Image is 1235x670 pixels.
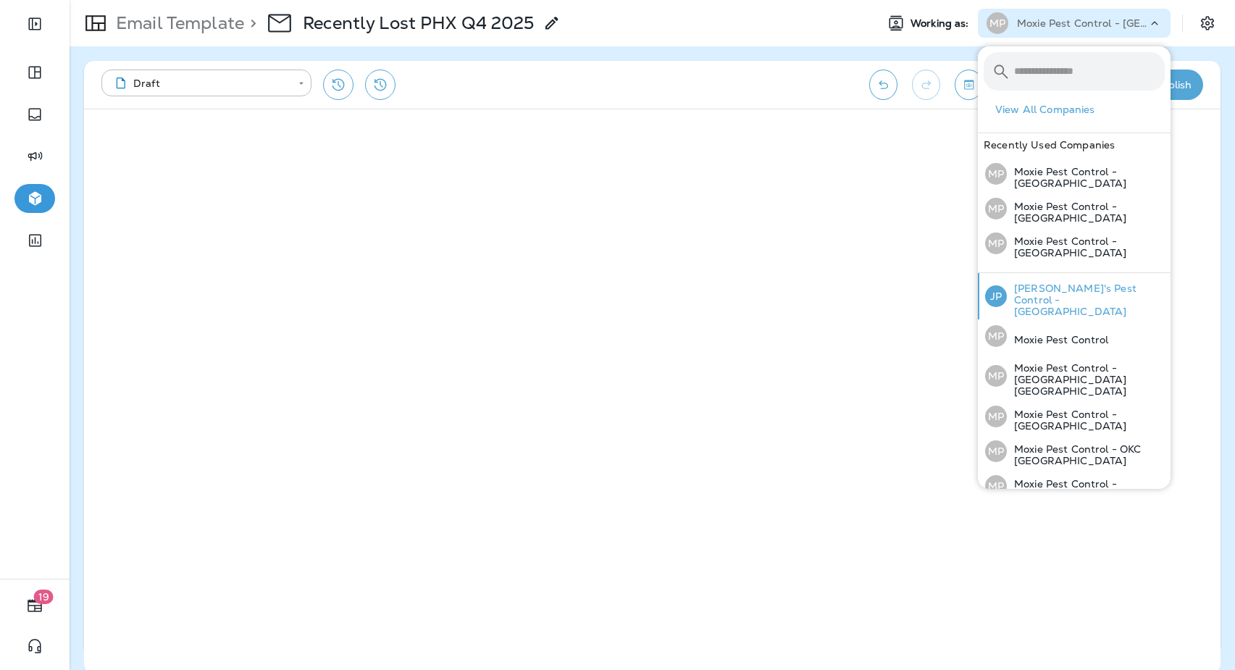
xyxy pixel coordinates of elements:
button: MPMoxie Pest Control - OKC [GEOGRAPHIC_DATA] [978,434,1171,469]
div: MP [985,365,1007,387]
div: MP [985,198,1007,219]
div: MP [985,325,1007,347]
div: Recently Used Companies [978,133,1171,156]
div: JP [985,285,1007,307]
p: Moxie Pest Control - [GEOGRAPHIC_DATA] [1007,201,1165,224]
button: 19 [14,591,55,620]
button: Restore from previous version [323,70,353,100]
span: 19 [34,590,54,604]
button: Settings [1194,10,1221,36]
div: MP [985,440,1007,462]
p: [PERSON_NAME]'s Pest Control - [GEOGRAPHIC_DATA] [1007,282,1165,317]
p: Email Template [110,12,244,34]
div: MP [985,475,1007,497]
div: MP [985,163,1007,185]
button: View All Companies [989,99,1171,121]
p: Moxie Pest Control - [GEOGRAPHIC_DATA] [GEOGRAPHIC_DATA] [1007,362,1165,397]
button: MPMoxie Pest Control - [GEOGRAPHIC_DATA] [978,156,1171,191]
button: MPMoxie Pest Control - [GEOGRAPHIC_DATA] [978,191,1171,226]
button: Toggle preview [955,70,983,100]
button: JP[PERSON_NAME]'s Pest Control - [GEOGRAPHIC_DATA] [978,273,1171,319]
button: Undo [869,70,897,100]
div: MP [987,12,1008,34]
div: Draft [112,76,288,91]
p: Moxie Pest Control - [GEOGRAPHIC_DATA] [1007,166,1165,189]
button: MPMoxie Pest Control [978,319,1171,353]
p: Moxie Pest Control - [GEOGRAPHIC_DATA] [1007,478,1165,501]
button: MPMoxie Pest Control - [GEOGRAPHIC_DATA] [GEOGRAPHIC_DATA] [978,353,1171,399]
p: > [244,12,256,34]
p: Moxie Pest Control - [GEOGRAPHIC_DATA] [1007,235,1165,259]
button: MPMoxie Pest Control - [GEOGRAPHIC_DATA] [978,226,1171,261]
button: MPMoxie Pest Control - [GEOGRAPHIC_DATA] [978,399,1171,434]
p: Recently Lost PHX Q4 2025 [303,12,535,34]
div: MP [985,233,1007,254]
p: Moxie Pest Control [1007,334,1109,346]
p: Moxie Pest Control - [GEOGRAPHIC_DATA] [1017,17,1147,29]
button: MPMoxie Pest Control - [GEOGRAPHIC_DATA] [978,469,1171,503]
p: Moxie Pest Control - [GEOGRAPHIC_DATA] [1007,409,1165,432]
button: Expand Sidebar [14,9,55,38]
div: MP [985,406,1007,427]
span: Working as: [910,17,972,30]
p: Moxie Pest Control - OKC [GEOGRAPHIC_DATA] [1007,443,1165,466]
button: View Changelog [365,70,395,100]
